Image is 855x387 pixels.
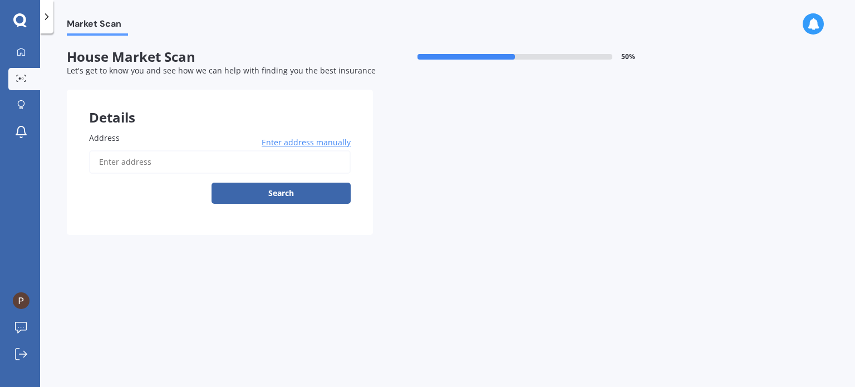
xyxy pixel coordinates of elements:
[67,18,128,33] span: Market Scan
[67,90,373,123] div: Details
[89,150,351,174] input: Enter address
[67,49,373,65] span: House Market Scan
[67,65,376,76] span: Let's get to know you and see how we can help with finding you the best insurance
[212,183,351,204] button: Search
[621,53,635,61] span: 50 %
[13,292,30,309] img: ACg8ocI0SQqBV6uaHaXFCFY-TeOXK6NnAmuSZPwxK12D8pxCU84t8g=s96-c
[89,133,120,143] span: Address
[262,137,351,148] span: Enter address manually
